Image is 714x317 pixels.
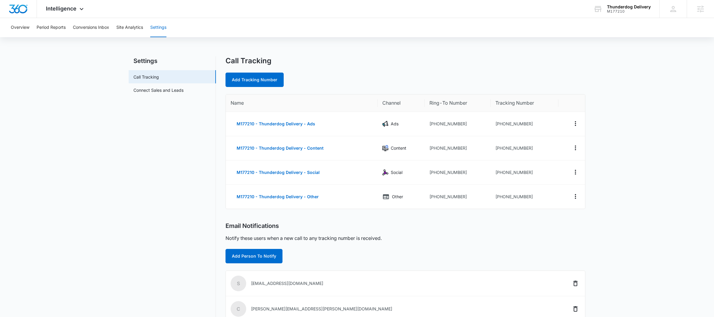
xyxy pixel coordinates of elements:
td: [EMAIL_ADDRESS][DOMAIN_NAME] [226,271,549,296]
a: Connect Sales and Leads [133,87,184,93]
button: Overview [11,18,29,37]
button: M177210 - Thunderdog Delivery - Other [231,190,325,204]
h2: Settings [129,56,216,65]
button: M177210 - Thunderdog Delivery - Content [231,141,330,155]
button: Period Reports [37,18,66,37]
button: Settings [150,18,166,37]
p: Notify these users when a new call to any tracking number is received. [226,235,382,242]
a: Call Tracking [133,74,159,80]
img: Social [382,169,388,175]
button: Actions [571,119,580,128]
th: Ring-To Number [425,94,491,112]
div: account name [607,4,651,9]
p: Content [391,145,406,151]
button: Actions [571,167,580,177]
h1: Call Tracking [226,56,271,65]
button: M177210 - Thunderdog Delivery - Social [231,165,326,180]
p: Other [392,193,403,200]
button: Actions [571,143,580,153]
td: [PHONE_NUMBER] [425,112,491,136]
button: Actions [571,192,580,201]
p: Ads [391,121,399,127]
th: Name [226,94,378,112]
img: Content [382,145,388,151]
span: Intelligence [46,5,76,12]
span: c [231,301,246,317]
td: [PHONE_NUMBER] [425,136,491,160]
button: Site Analytics [116,18,143,37]
img: Ads [382,121,388,127]
p: Social [391,169,402,176]
td: [PHONE_NUMBER] [491,136,558,160]
span: s [231,276,246,291]
button: Add Person To Notify [226,249,282,263]
td: [PHONE_NUMBER] [491,160,558,185]
a: Add Tracking Number [226,73,284,87]
button: M177210 - Thunderdog Delivery - Ads [231,117,321,131]
th: Channel [378,94,425,112]
button: Delete [571,279,580,288]
button: Conversions Inbox [73,18,109,37]
td: [PHONE_NUMBER] [491,185,558,209]
td: [PHONE_NUMBER] [425,185,491,209]
td: [PHONE_NUMBER] [425,160,491,185]
button: Delete [571,304,580,314]
div: account id [607,9,651,13]
h2: Email Notifications [226,222,279,230]
td: [PHONE_NUMBER] [491,112,558,136]
th: Tracking Number [491,94,558,112]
